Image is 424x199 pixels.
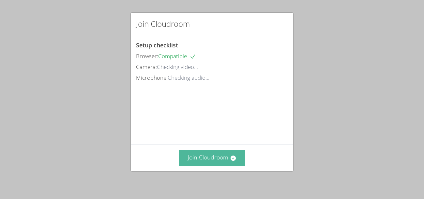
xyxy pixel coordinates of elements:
span: Checking video... [157,63,198,71]
span: Microphone: [136,74,168,81]
h2: Join Cloudroom [136,18,190,30]
span: Compatible [158,52,196,60]
button: Join Cloudroom [179,150,246,166]
span: Browser: [136,52,158,60]
span: Checking audio... [168,74,209,81]
span: Camera: [136,63,157,71]
span: Setup checklist [136,41,178,49]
